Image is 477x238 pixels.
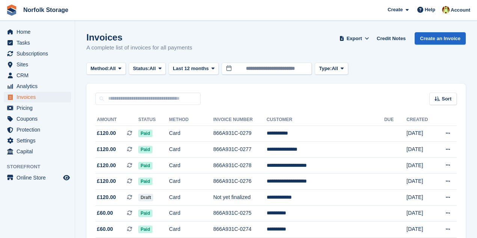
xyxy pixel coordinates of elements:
td: 866A931C-0279 [213,126,267,142]
td: 866A931C-0275 [213,205,267,222]
a: menu [4,27,71,37]
span: £60.00 [97,225,113,233]
p: A complete list of invoices for all payments [86,43,192,52]
span: Pricing [17,103,62,113]
span: £120.00 [97,177,116,185]
td: 866A931C-0276 [213,174,267,190]
span: Paid [138,210,152,217]
button: Status: All [129,63,166,75]
td: Not yet finalized [213,190,267,206]
td: Card [169,142,213,158]
th: Method [169,114,213,126]
span: Create [388,6,403,13]
td: [DATE] [406,222,435,238]
span: Export [347,35,362,42]
span: Protection [17,124,62,135]
img: Holly Lamming [442,6,450,13]
a: menu [4,48,71,59]
td: Card [169,174,213,190]
a: menu [4,135,71,146]
span: £120.00 [97,162,116,169]
span: £120.00 [97,193,116,201]
span: Account [451,6,470,14]
span: Status: [133,65,149,72]
th: Invoice Number [213,114,267,126]
td: [DATE] [406,157,435,174]
a: menu [4,146,71,157]
span: £120.00 [97,145,116,153]
a: Norfolk Storage [20,4,71,16]
span: Paid [138,146,152,153]
td: Card [169,222,213,238]
a: menu [4,92,71,102]
th: Amount [95,114,138,126]
span: Sites [17,59,62,70]
td: Card [169,190,213,206]
a: menu [4,114,71,124]
span: £120.00 [97,129,116,137]
span: Settings [17,135,62,146]
span: Storefront [7,163,75,171]
span: Tasks [17,37,62,48]
th: Customer [267,114,384,126]
a: Credit Notes [374,32,409,45]
a: menu [4,59,71,70]
span: Paid [138,178,152,185]
span: Capital [17,146,62,157]
td: [DATE] [406,190,435,206]
span: £60.00 [97,209,113,217]
button: Method: All [86,63,126,75]
span: Invoices [17,92,62,102]
td: 866A931C-0278 [213,157,267,174]
button: Last 12 months [169,63,219,75]
a: menu [4,172,71,183]
a: Preview store [62,173,71,182]
td: [DATE] [406,205,435,222]
span: All [110,65,116,72]
a: Create an Invoice [415,32,466,45]
th: Status [138,114,169,126]
td: Card [169,157,213,174]
span: CRM [17,70,62,81]
span: Online Store [17,172,62,183]
span: Analytics [17,81,62,91]
span: Paid [138,162,152,169]
span: Subscriptions [17,48,62,59]
th: Created [406,114,435,126]
span: Sort [442,95,451,103]
span: Draft [138,194,153,201]
span: All [149,65,156,72]
span: Coupons [17,114,62,124]
td: Card [169,126,213,142]
button: Export [338,32,371,45]
a: menu [4,124,71,135]
span: Paid [138,226,152,233]
td: [DATE] [406,174,435,190]
a: menu [4,37,71,48]
td: Card [169,205,213,222]
a: menu [4,70,71,81]
a: menu [4,103,71,113]
span: Last 12 months [173,65,208,72]
td: 866A931C-0274 [213,222,267,238]
span: Type: [319,65,332,72]
td: 866A931C-0277 [213,142,267,158]
span: Home [17,27,62,37]
span: Help [425,6,435,13]
span: All [332,65,338,72]
span: Paid [138,130,152,137]
h1: Invoices [86,32,192,42]
button: Type: All [315,63,348,75]
span: Method: [91,65,110,72]
img: stora-icon-8386f47178a22dfd0bd8f6a31ec36ba5ce8667c1dd55bd0f319d3a0aa187defe.svg [6,4,17,16]
td: [DATE] [406,142,435,158]
td: [DATE] [406,126,435,142]
th: Due [384,114,406,126]
a: menu [4,81,71,91]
